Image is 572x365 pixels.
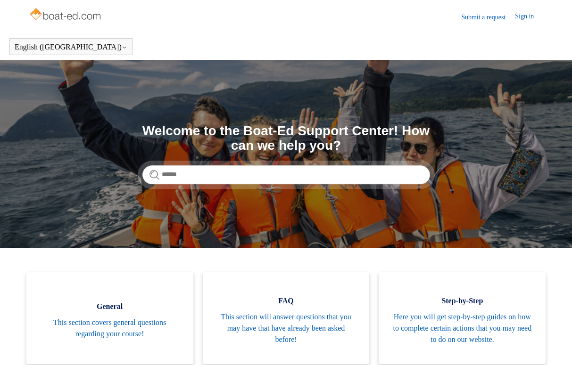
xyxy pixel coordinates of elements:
[142,124,430,153] h1: Welcome to the Boat-Ed Support Center! How can we help you?
[217,311,356,345] span: This section will answer questions that you may have that have already been asked before!
[515,11,543,23] a: Sign in
[142,165,430,184] input: Search
[15,43,127,51] button: English ([GEOGRAPHIC_DATA])
[203,272,370,364] a: FAQ This section will answer questions that you may have that have already been asked before!
[41,301,179,312] span: General
[379,272,546,364] a: Step-by-Step Here you will get step-by-step guides on how to complete certain actions that you ma...
[217,295,356,307] span: FAQ
[393,311,531,345] span: Here you will get step-by-step guides on how to complete certain actions that you may need to do ...
[540,333,565,358] div: Live chat
[461,12,515,22] a: Submit a request
[393,295,531,307] span: Step-by-Step
[26,272,193,364] a: General This section covers general questions regarding your course!
[29,6,104,24] img: Boat-Ed Help Center home page
[41,317,179,340] span: This section covers general questions regarding your course!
